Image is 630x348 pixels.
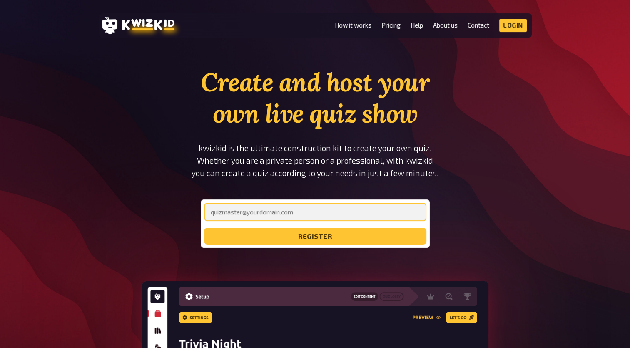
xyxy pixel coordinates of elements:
[499,19,527,32] a: Login
[174,142,456,179] p: kwizkid is the ultimate construction kit to create your own quiz. Whether you are a private perso...
[204,228,426,245] button: register
[468,22,489,29] a: Contact
[204,203,426,221] input: quizmaster@yourdomain.com
[335,22,371,29] a: How it works
[381,22,401,29] a: Pricing
[174,67,456,129] h1: Create and host your own live quiz show
[411,22,423,29] a: Help
[433,22,458,29] a: About us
